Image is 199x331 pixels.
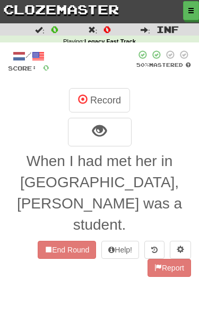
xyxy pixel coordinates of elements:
span: : [88,26,98,33]
button: Record [69,88,130,112]
div: Mastered [136,62,191,69]
button: End Round [38,241,96,259]
span: Score: [8,65,37,72]
div: When I had met her in [GEOGRAPHIC_DATA], [PERSON_NAME] was a student. [8,151,191,236]
div: / [8,50,49,63]
strong: Legacy Fast Track [84,38,136,45]
button: Report [148,259,191,277]
span: : [35,26,45,33]
span: 0 [51,24,58,34]
button: Help! [101,241,139,259]
span: 0 [43,63,49,72]
span: 0 [103,24,111,34]
span: 50 % [136,62,149,68]
span: : [141,26,150,33]
button: Round history (alt+y) [144,241,165,259]
span: Inf [157,24,179,34]
button: show sentence [68,118,132,146]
